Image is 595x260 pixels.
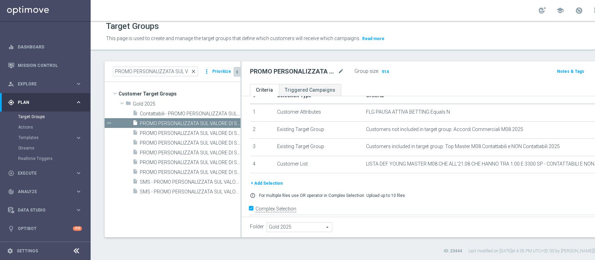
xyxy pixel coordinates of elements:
[250,193,255,198] i: error_outline
[132,120,138,128] i: insert_drive_file
[140,150,241,156] span: PROMO PERSONALIZZATA SUL VALORE DI SP TRA 1.250 E 1.500 - CONTATTABILI E NON (PROFILATI SI) - 30.05
[106,21,159,31] h1: Target Groups
[140,179,241,185] span: SMS - PROMO PERSONALIZZATA SUL VALORE DI SP TRA 2.800 E 3.300 28.07
[250,104,274,121] td: 1
[250,121,274,139] td: 2
[18,112,90,122] div: Target Groups
[381,69,390,76] span: 914
[274,121,363,139] td: Existing Target Group
[8,99,75,106] div: Plan
[18,171,75,175] span: Execute
[75,188,82,195] i: keyboard_arrow_right
[274,156,363,173] td: Customer List
[255,206,296,212] label: Complex Selection
[259,193,405,198] p: For multiple files use OR operator in Complex Selection. Upload up to 10 files
[18,38,82,56] a: Dashboard
[132,188,138,196] i: insert_drive_file
[234,69,241,75] i: chevron_left
[18,143,90,153] div: Streams
[18,135,82,140] button: Templates keyboard_arrow_right
[132,169,138,177] i: insert_drive_file
[191,69,196,74] span: close
[140,111,241,117] span: Contattabili - PROMO PERSONALIZZATA SUL VALORE DI SP TRA 1.250 E 1.500 - CONTATTABILI E NON (PROF...
[18,145,73,151] a: Streams
[8,189,14,195] i: track_changes
[8,189,75,195] div: Analyze
[133,101,241,107] span: Gold 2025
[8,44,14,50] i: equalizer
[132,149,138,157] i: insert_drive_file
[18,132,90,143] div: Templates
[18,156,73,161] a: Realtime Triggers
[8,99,14,106] i: gps_fixed
[125,100,131,108] i: folder
[75,81,82,87] i: keyboard_arrow_right
[556,68,585,75] button: Notes & Tags
[8,219,82,238] div: Optibot
[140,160,241,166] span: PROMO PERSONALIZZATA SUL VALORE DI SP TRA 1.250 E 1.500 - STABLE NON CONTATTABILI - EXITING CONTA...
[8,170,82,176] button: play_circle_outline Execute keyboard_arrow_right
[366,144,560,150] span: Customers included in target group: Top Master M08 Contattabili e NON Contattabili 2025
[140,140,241,146] span: PROMO PERSONALIZZATA SUL VALORE DI SP TRA 1.000 E 1.500 - CONTATTABILI E NON - INATTIVI M04 19.04
[250,67,336,76] h2: PROMO PERSONALIZZATA SUL VALORE DI SP TRA 1.000 E 3.300 - CONTATTABILI E NON (PROFILATI SI) - 22.08
[132,110,138,118] i: insert_drive_file
[18,82,75,86] span: Explore
[354,68,378,74] label: Group size
[18,114,73,120] a: Target Groups
[75,135,82,141] i: keyboard_arrow_right
[8,170,75,176] div: Execute
[8,38,82,56] div: Dashboard
[113,67,198,76] input: Quick find group or folder
[8,81,75,87] div: Explore
[444,248,462,254] label: ID: 23444
[8,100,82,105] button: gps_fixed Plan keyboard_arrow_right
[8,170,14,176] i: play_circle_outline
[250,156,274,173] td: 4
[274,139,363,156] td: Existing Target Group
[18,136,75,140] div: Templates
[18,136,68,140] span: Templates
[75,99,82,106] i: keyboard_arrow_right
[234,67,241,77] button: chevron_left
[366,127,523,132] span: Customers not included in target group: Accordi Commerciali M08 2025
[8,189,82,194] div: track_changes Analyze keyboard_arrow_right
[338,67,344,76] i: mode_edit
[18,56,82,75] a: Mission Control
[366,109,450,115] span: FLG PAUSA ATTIVA BETTING Equals N
[250,84,279,96] a: Criteria
[132,130,138,138] i: insert_drive_file
[18,124,73,130] a: Actions
[132,159,138,167] i: insert_drive_file
[140,130,241,136] span: PROMO PERSONALIZZATA SUL VALORE DI SP - EXITING 1-2 MESI SP TRA - EXITING 3 MESI SP TRA - YOUNG 2...
[75,207,82,213] i: keyboard_arrow_right
[18,190,75,194] span: Analyze
[8,207,82,213] div: Data Studio keyboard_arrow_right
[8,63,82,68] button: Mission Control
[7,248,13,254] i: settings
[8,81,82,87] button: person_search Explore keyboard_arrow_right
[378,68,379,74] label: :
[18,122,90,132] div: Actions
[106,36,360,41] span: This page is used to create and manage the target groups that define which customers will receive...
[132,178,138,186] i: insert_drive_file
[8,226,82,231] button: lightbulb Optibot +10
[18,219,73,238] a: Optibot
[250,179,283,187] button: + Add Selection
[18,100,75,105] span: Plan
[17,249,38,253] a: Settings
[361,35,385,43] button: Read more
[211,67,232,76] button: Prioritize
[8,207,75,213] div: Data Studio
[18,208,75,212] span: Data Studio
[140,169,241,175] span: PROMO PERSONALIZZATA SUL VALORE DI SP TRA 1.300 E 1.500 - CONTATTABILI E NON (PROFILATI SI) - 23.05
[250,224,264,230] label: Folder
[8,44,82,50] button: equalizer Dashboard
[119,89,241,99] span: Customer Target Groups
[279,84,341,96] a: Triggered Campaigns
